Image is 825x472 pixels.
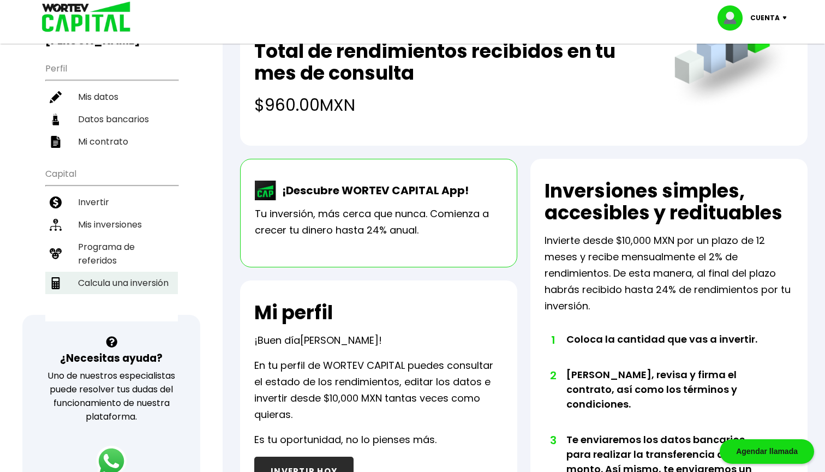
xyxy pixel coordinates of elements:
[50,219,62,231] img: inversiones-icon.6695dc30.svg
[254,332,382,349] p: ¡Buen día !
[254,357,503,423] p: En tu perfil de WORTEV CAPITAL puedes consultar el estado de los rendimientos, editar los datos e...
[45,236,178,272] a: Programa de referidos
[45,130,178,153] a: Mi contrato
[45,272,178,294] a: Calcula una inversión
[45,162,178,321] ul: Capital
[45,20,178,47] h3: Buen día,
[50,136,62,148] img: contrato-icon.f2db500c.svg
[50,196,62,208] img: invertir-icon.b3b967d7.svg
[37,369,187,423] p: Uno de nuestros especialistas puede resolver tus dudas del funcionamiento de nuestra plataforma.
[277,182,469,199] p: ¡Descubre WORTEV CAPITAL App!
[45,191,178,213] a: Invertir
[45,56,178,153] ul: Perfil
[50,113,62,126] img: datos-icon.10cf9172.svg
[254,93,652,117] h4: $960.00 MXN
[545,232,793,314] p: Invierte desde $10,000 MXN por un plazo de 12 meses y recibe mensualmente el 2% de rendimientos. ...
[60,350,163,366] h3: ¿Necesitas ayuda?
[780,16,794,20] img: icon-down
[50,248,62,260] img: recomiendanos-icon.9b8e9327.svg
[45,86,178,108] a: Mis datos
[718,5,750,31] img: profile-image
[254,302,333,324] h2: Mi perfil
[566,367,768,432] li: [PERSON_NAME], revisa y firma el contrato, así como los términos y condiciones.
[255,181,277,200] img: wortev-capital-app-icon
[254,432,437,448] p: Es tu oportunidad, no lo pienses más.
[50,277,62,289] img: calculadora-icon.17d418c4.svg
[750,10,780,26] p: Cuenta
[45,213,178,236] a: Mis inversiones
[255,206,503,238] p: Tu inversión, más cerca que nunca. Comienza a crecer tu dinero hasta 24% anual.
[545,180,793,224] h2: Inversiones simples, accesibles y redituables
[566,332,768,367] li: Coloca la cantidad que vas a invertir.
[720,439,814,464] div: Agendar llamada
[45,108,178,130] a: Datos bancarios
[300,333,379,347] span: [PERSON_NAME]
[550,367,555,384] span: 2
[50,91,62,103] img: editar-icon.952d3147.svg
[550,332,555,348] span: 1
[550,432,555,449] span: 3
[254,40,652,84] h2: Total de rendimientos recibidos en tu mes de consulta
